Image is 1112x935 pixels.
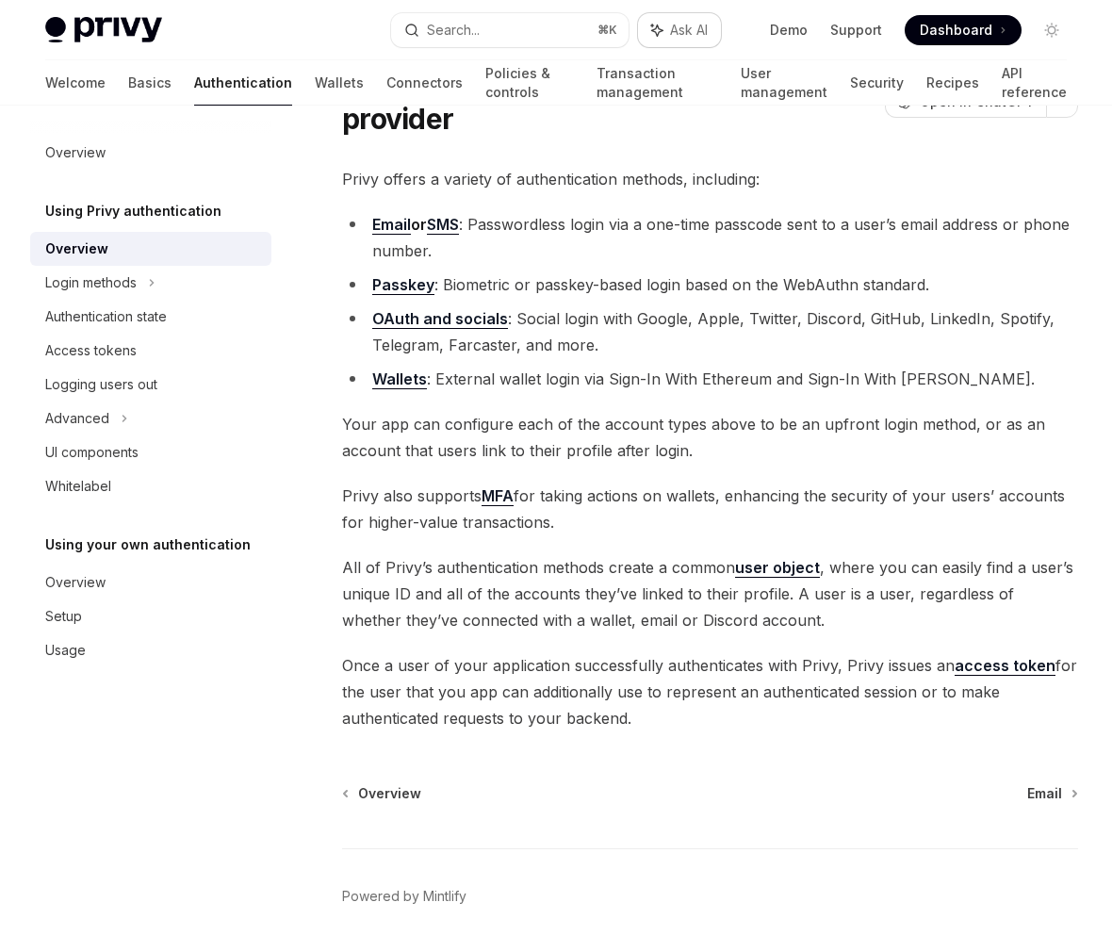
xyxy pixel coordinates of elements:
button: Search...⌘K [391,13,630,47]
a: Support [830,21,882,40]
div: Overview [45,571,106,594]
a: Authentication state [30,300,271,334]
a: MFA [482,486,514,506]
a: Connectors [386,60,463,106]
button: Ask AI [638,13,721,47]
a: Transaction management [597,60,718,106]
a: Dashboard [905,15,1022,45]
div: Logging users out [45,373,157,396]
div: Advanced [45,407,109,430]
span: Privy offers a variety of authentication methods, including: [342,166,1078,192]
span: Privy also supports for taking actions on wallets, enhancing the security of your users’ accounts... [342,483,1078,535]
img: light logo [45,17,162,43]
a: Overview [344,784,421,803]
a: OAuth and socials [372,309,508,329]
span: Email [1027,784,1062,803]
div: Overview [45,238,108,260]
a: access token [955,656,1055,676]
div: Authentication state [45,305,167,328]
a: Authentication [194,60,292,106]
a: Demo [770,21,808,40]
strong: or [372,215,459,235]
div: Setup [45,605,82,628]
h5: Using your own authentication [45,533,251,556]
div: Usage [45,639,86,662]
div: UI components [45,441,139,464]
div: Access tokens [45,339,137,362]
h5: Using Privy authentication [45,200,221,222]
div: Search... [427,19,480,41]
div: Overview [45,141,106,164]
a: Access tokens [30,334,271,368]
a: Security [850,60,904,106]
a: UI components [30,435,271,469]
a: Logging users out [30,368,271,402]
span: Your app can configure each of the account types above to be an upfront login method, or as an ac... [342,411,1078,464]
a: User management [741,60,827,106]
a: Basics [128,60,172,106]
span: Ask AI [670,21,708,40]
span: Once a user of your application successfully authenticates with Privy, Privy issues an for the us... [342,652,1078,731]
a: SMS [427,215,459,235]
a: API reference [1002,60,1067,106]
a: Overview [30,136,271,170]
span: Overview [358,784,421,803]
a: Powered by Mintlify [342,887,466,906]
a: Setup [30,599,271,633]
div: Whitelabel [45,475,111,498]
a: Email [372,215,411,235]
a: Policies & controls [485,60,574,106]
a: Recipes [926,60,979,106]
span: ⌘ K [597,23,617,38]
span: All of Privy’s authentication methods create a common , where you can easily find a user’s unique... [342,554,1078,633]
button: Toggle dark mode [1037,15,1067,45]
div: Login methods [45,271,137,294]
a: Overview [30,566,271,599]
a: Email [1027,784,1076,803]
a: Whitelabel [30,469,271,503]
li: : External wallet login via Sign-In With Ethereum and Sign-In With [PERSON_NAME]. [342,366,1078,392]
a: Passkey [372,275,434,295]
a: Wallets [315,60,364,106]
span: Dashboard [920,21,992,40]
li: : Social login with Google, Apple, Twitter, Discord, GitHub, LinkedIn, Spotify, Telegram, Farcast... [342,305,1078,358]
a: Usage [30,633,271,667]
li: : Passwordless login via a one-time passcode sent to a user’s email address or phone number. [342,211,1078,264]
a: Wallets [372,369,427,389]
a: Welcome [45,60,106,106]
a: Overview [30,232,271,266]
li: : Biometric or passkey-based login based on the WebAuthn standard. [342,271,1078,298]
a: user object [735,558,820,578]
